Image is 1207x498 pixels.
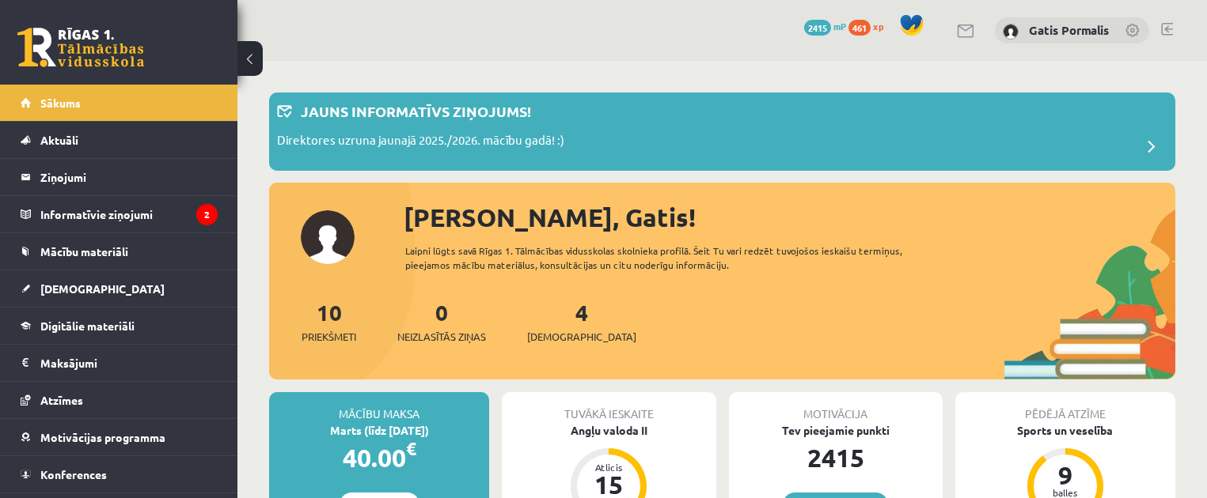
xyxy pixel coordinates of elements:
div: 2415 [729,439,943,477]
span: Atzīmes [40,393,83,407]
a: Digitālie materiāli [21,307,218,344]
a: Informatīvie ziņojumi2 [21,196,218,232]
a: Jauns informatīvs ziņojums! Direktores uzruna jaunajā 2025./2026. mācību gadā! :) [277,100,1167,163]
span: Neizlasītās ziņas [397,329,486,345]
div: 40.00 [269,439,489,477]
a: 461 xp [848,20,891,32]
span: Aktuāli [40,133,78,147]
span: Motivācijas programma [40,430,165,444]
div: Laipni lūgts savā Rīgas 1. Tālmācības vidusskolas skolnieka profilā. Šeit Tu vari redzēt tuvojošo... [405,243,949,272]
a: Aktuāli [21,122,218,158]
div: 9 [1042,462,1089,488]
div: Motivācija [729,392,943,422]
legend: Informatīvie ziņojumi [40,196,218,232]
a: Maksājumi [21,345,218,381]
legend: Maksājumi [40,345,218,381]
span: [DEMOGRAPHIC_DATA] [40,281,165,296]
div: Mācību maksa [269,392,489,422]
span: 461 [848,20,871,36]
div: Pēdējā atzīme [955,392,1175,422]
i: 2 [196,204,218,225]
a: 10Priekšmeti [302,298,356,345]
div: [PERSON_NAME], Gatis! [404,198,1175,236]
a: [DEMOGRAPHIC_DATA] [21,270,218,307]
div: Marts (līdz [DATE]) [269,422,489,439]
a: 4[DEMOGRAPHIC_DATA] [527,298,636,345]
a: Rīgas 1. Tālmācības vidusskola [17,28,144,67]
div: Atlicis [585,462,632,472]
legend: Ziņojumi [40,159,218,195]
span: mP [833,20,846,32]
div: Angļu valoda II [502,422,715,439]
span: Digitālie materiāli [40,319,135,333]
div: 15 [585,472,632,497]
a: Gatis Pormalis [1029,22,1109,38]
div: Tuvākā ieskaite [502,392,715,422]
a: Konferences [21,456,218,492]
a: Sākums [21,85,218,121]
a: Mācību materiāli [21,233,218,270]
div: Tev pieejamie punkti [729,422,943,439]
div: balles [1042,488,1089,497]
span: Sākums [40,96,81,110]
span: 2415 [804,20,831,36]
span: xp [873,20,883,32]
span: € [406,437,416,460]
a: Motivācijas programma [21,419,218,455]
a: Atzīmes [21,382,218,418]
p: Direktores uzruna jaunajā 2025./2026. mācību gadā! :) [277,131,564,153]
span: Konferences [40,467,107,481]
p: Jauns informatīvs ziņojums! [301,100,531,122]
span: Priekšmeti [302,329,356,345]
div: Sports un veselība [955,422,1175,439]
span: [DEMOGRAPHIC_DATA] [527,329,636,345]
a: 0Neizlasītās ziņas [397,298,486,345]
a: Ziņojumi [21,159,218,195]
a: 2415 mP [804,20,846,32]
span: Mācību materiāli [40,244,128,258]
img: Gatis Pormalis [1003,24,1019,40]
